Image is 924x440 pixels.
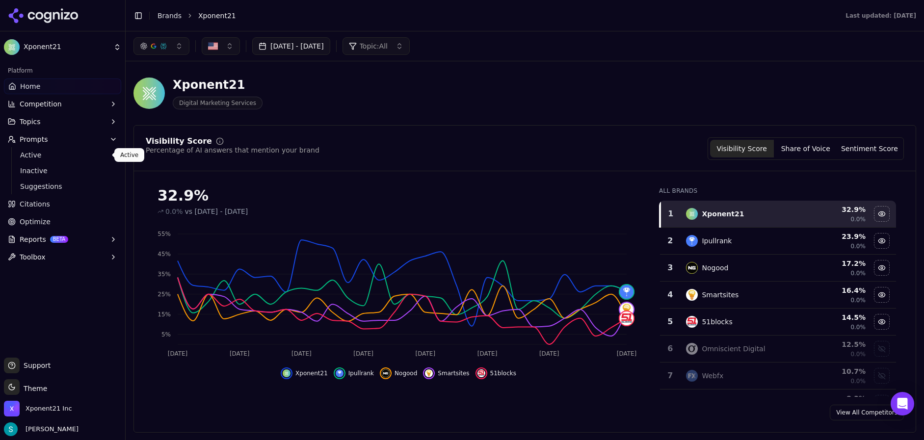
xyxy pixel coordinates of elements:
tspan: [DATE] [230,350,250,357]
button: Prompts [4,131,121,147]
span: Xponent21 [295,369,328,377]
span: 0.0% [850,377,866,385]
a: Active [16,148,109,162]
div: All Brands [659,187,896,195]
tspan: [DATE] [416,350,436,357]
button: Competition [4,96,121,112]
span: Reports [20,234,46,244]
a: Inactive [16,164,109,178]
div: 7 [664,370,676,382]
span: 0.0% [850,323,866,331]
img: smartsites [620,303,634,316]
button: Show seer interactive data [874,395,890,411]
tspan: [DATE] [617,350,637,357]
span: Xponent21 [24,43,109,52]
a: Optimize [4,214,121,230]
span: 0.0% [850,296,866,304]
img: 51blocks [686,316,698,328]
img: smartsites [425,369,433,377]
span: Ipullrank [348,369,374,377]
div: 6 [664,343,676,355]
span: 51blocks [490,369,516,377]
tspan: 5% [161,331,171,338]
a: View All Competitors [830,405,904,420]
tspan: [DATE] [477,350,498,357]
span: 0.0% [165,207,183,216]
span: Topic: All [360,41,388,51]
tspan: 35% [158,271,171,278]
span: Citations [20,199,50,209]
a: Brands [158,12,182,20]
div: Visibility Score [146,137,212,145]
div: 32.9% [158,187,639,205]
span: Support [20,361,51,370]
button: Visibility Score [710,140,774,157]
div: 10.7 % [804,366,866,376]
div: Ipullrank [702,236,732,246]
img: Xponent21 [4,39,20,55]
img: ipullrank [620,285,634,299]
a: Citations [4,196,121,212]
span: Suggestions [20,181,106,191]
span: Home [20,81,40,91]
span: Xponent21 [198,11,236,21]
button: Topics [4,114,121,129]
button: Hide smartsites data [874,287,890,303]
button: Toolbox [4,249,121,265]
img: webfx [686,370,698,382]
img: nogood [382,369,390,377]
button: Hide 51blocks data [475,367,516,379]
img: 51blocks [477,369,485,377]
nav: breadcrumb [158,11,826,21]
span: Digital Marketing Services [173,97,263,109]
img: xponent21 [283,369,290,377]
tr: 4smartsitesSmartsites16.4%0.0%Hide smartsites data [660,282,896,309]
div: 3 [664,262,676,274]
tspan: [DATE] [539,350,559,357]
tspan: 15% [158,311,171,318]
span: Xponent21 Inc [26,404,72,413]
div: 51blocks [702,317,732,327]
img: nogood [686,262,698,274]
img: 51blocks [620,311,634,325]
span: 0.0% [850,242,866,250]
div: Smartsites [702,290,739,300]
span: Competition [20,99,62,109]
img: United States [208,41,218,51]
div: 23.9 % [804,232,866,241]
img: ipullrank [686,235,698,247]
tspan: [DATE] [168,350,188,357]
button: ReportsBETA [4,232,121,247]
span: Active [20,150,106,160]
img: Xponent21 Inc [4,401,20,416]
button: Hide nogood data [874,260,890,276]
span: BETA [50,236,68,243]
button: Hide nogood data [380,367,417,379]
button: Show webfx data [874,368,890,384]
tr: 7webfxWebfx10.7%0.0%Show webfx data [660,362,896,389]
p: Active [120,151,138,159]
span: 0.0% [850,215,866,223]
button: Hide ipullrank data [874,233,890,249]
span: vs [DATE] - [DATE] [185,207,248,216]
img: Xponent21 [133,78,165,109]
tr: 3nogoodNogood17.2%0.0%Hide nogood data [660,255,896,282]
span: Topics [20,117,41,127]
button: Hide 51blocks data [874,314,890,330]
span: Optimize [20,217,51,227]
div: Xponent21 [173,77,263,93]
button: Show omniscient digital data [874,341,890,357]
div: 14.5 % [804,312,866,322]
span: Inactive [20,166,106,176]
button: Open user button [4,422,79,436]
tspan: [DATE] [291,350,312,357]
div: 1 [665,208,676,220]
div: 32.9 % [804,205,866,214]
tspan: 45% [158,251,171,258]
a: Suggestions [16,180,109,193]
div: Platform [4,63,121,78]
tspan: 55% [158,231,171,237]
div: Open Intercom Messenger [891,392,914,415]
div: Last updated: [DATE] [845,12,916,20]
img: Sam Volante [4,422,18,436]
